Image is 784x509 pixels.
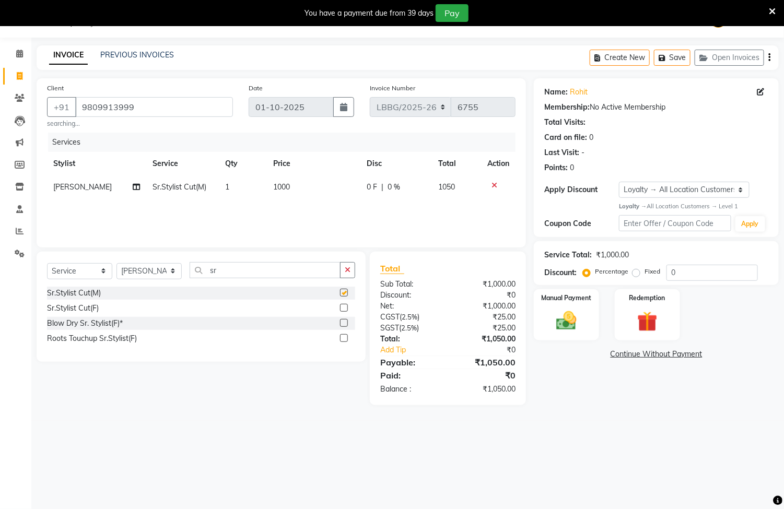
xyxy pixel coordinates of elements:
[380,323,399,333] span: SGST
[372,356,448,369] div: Payable:
[596,250,629,261] div: ₹1,000.00
[47,318,123,329] div: Blow Dry Sr. Stylist(F)*
[401,324,417,332] span: 2.5%
[448,301,524,312] div: ₹1,000.00
[367,182,377,193] span: 0 F
[372,334,448,345] div: Total:
[448,356,524,369] div: ₹1,050.00
[47,288,101,299] div: Sr.Stylist Cut(M)
[190,262,341,278] input: Search or Scan
[48,133,523,152] div: Services
[249,84,263,93] label: Date
[100,50,174,60] a: PREVIOUS INVOICES
[581,147,584,158] div: -
[544,102,768,113] div: No Active Membership
[695,50,764,66] button: Open Invoices
[448,334,524,345] div: ₹1,050.00
[388,182,400,193] span: 0 %
[47,119,233,128] small: searching...
[360,152,432,175] th: Disc
[544,267,577,278] div: Discount:
[619,202,768,211] div: All Location Customers → Level 1
[225,182,229,192] span: 1
[147,152,219,175] th: Service
[53,182,112,192] span: [PERSON_NAME]
[544,162,568,173] div: Points:
[448,323,524,334] div: ₹25.00
[448,312,524,323] div: ₹25.00
[47,84,64,93] label: Client
[544,117,586,128] div: Total Visits:
[47,303,99,314] div: Sr.Stylist Cut(F)
[595,267,628,276] label: Percentage
[589,132,593,143] div: 0
[570,87,588,98] a: Rohit
[380,263,404,274] span: Total
[544,147,579,158] div: Last Visit:
[402,313,417,321] span: 2.5%
[75,97,233,117] input: Search by Name/Mobile/Email/Code
[645,267,660,276] label: Fixed
[49,46,88,65] a: INVOICE
[481,152,516,175] th: Action
[47,97,76,117] button: +91
[448,290,524,301] div: ₹0
[550,309,583,333] img: _cash.svg
[570,162,574,173] div: 0
[370,84,415,93] label: Invoice Number
[381,182,383,193] span: |
[436,4,469,22] button: Pay
[372,384,448,395] div: Balance :
[544,250,592,261] div: Service Total:
[544,132,587,143] div: Card on file:
[544,87,568,98] div: Name:
[448,369,524,382] div: ₹0
[372,312,448,323] div: ( )
[654,50,691,66] button: Save
[544,184,619,195] div: Apply Discount
[629,293,665,303] label: Redemption
[372,369,448,382] div: Paid:
[372,290,448,301] div: Discount:
[536,349,777,360] a: Continue Without Payment
[372,323,448,334] div: ( )
[273,182,290,192] span: 1000
[448,384,524,395] div: ₹1,050.00
[47,152,147,175] th: Stylist
[461,345,524,356] div: ₹0
[47,333,137,344] div: Roots Touchup Sr.Stylist(F)
[631,309,664,335] img: _gift.svg
[544,218,619,229] div: Coupon Code
[439,182,455,192] span: 1050
[542,293,592,303] label: Manual Payment
[372,345,461,356] a: Add Tip
[372,301,448,312] div: Net:
[432,152,482,175] th: Total
[735,216,765,232] button: Apply
[372,279,448,290] div: Sub Total:
[619,203,647,210] strong: Loyalty →
[544,102,590,113] div: Membership:
[219,152,267,175] th: Qty
[305,8,434,19] div: You have a payment due from 39 days
[619,215,731,231] input: Enter Offer / Coupon Code
[380,312,400,322] span: CGST
[153,182,207,192] span: Sr.Stylist Cut(M)
[448,279,524,290] div: ₹1,000.00
[267,152,360,175] th: Price
[590,50,650,66] button: Create New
